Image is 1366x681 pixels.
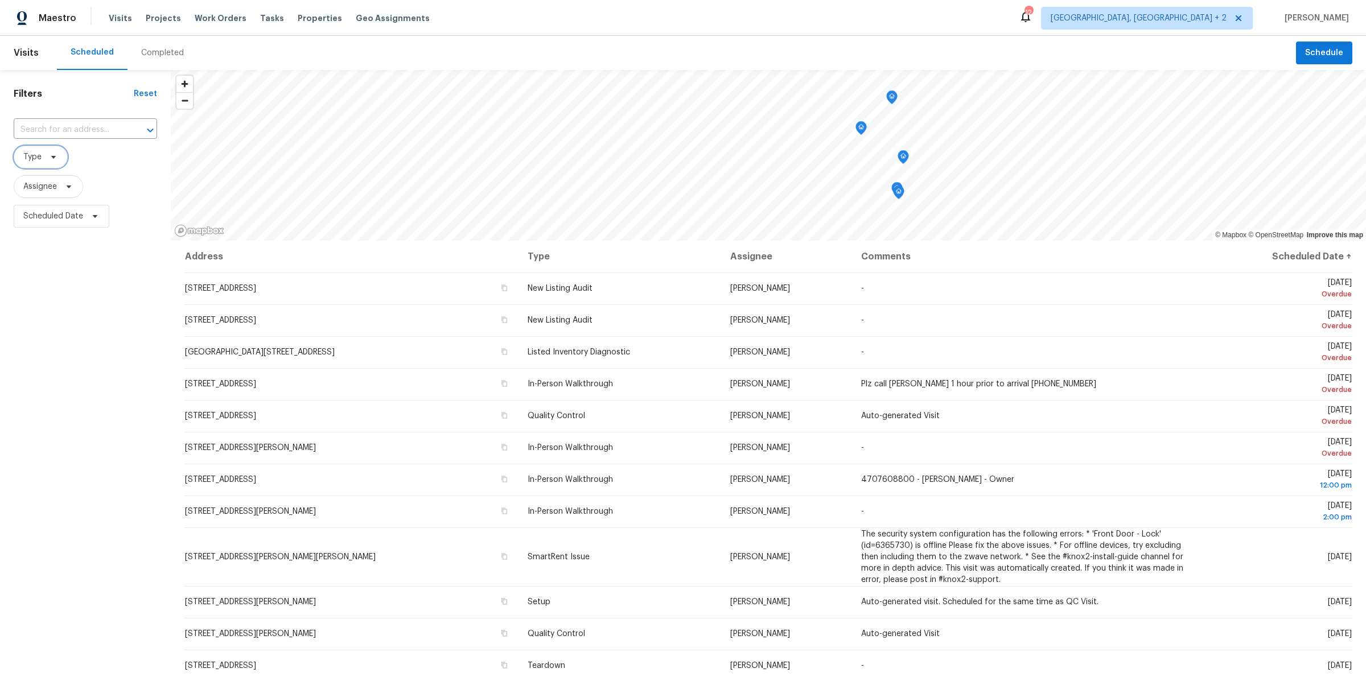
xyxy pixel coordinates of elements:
[185,316,256,324] span: [STREET_ADDRESS]
[1212,279,1352,300] span: [DATE]
[1212,416,1352,427] div: Overdue
[1203,241,1352,273] th: Scheduled Date ↑
[861,630,940,638] span: Auto-generated Visit
[185,476,256,484] span: [STREET_ADDRESS]
[499,283,509,293] button: Copy Address
[174,224,224,237] a: Mapbox homepage
[528,348,630,356] span: Listed Inventory Diagnostic
[852,241,1203,273] th: Comments
[730,507,790,515] span: [PERSON_NAME]
[1328,630,1352,638] span: [DATE]
[861,316,864,324] span: -
[528,316,593,324] span: New Listing Audit
[499,442,509,452] button: Copy Address
[519,241,721,273] th: Type
[528,412,585,420] span: Quality Control
[142,122,158,138] button: Open
[14,40,39,65] span: Visits
[861,530,1183,584] span: The security system configuration has the following errors: * 'Front Door - Lock' (id=6365730) is...
[185,412,256,420] span: [STREET_ADDRESS]
[499,628,509,638] button: Copy Address
[71,47,114,58] div: Scheduled
[528,598,550,606] span: Setup
[499,410,509,420] button: Copy Address
[1212,480,1352,491] div: 12:00 pm
[185,348,335,356] span: [GEOGRAPHIC_DATA][STREET_ADDRESS]
[730,284,790,292] span: [PERSON_NAME]
[1280,13,1349,24] span: [PERSON_NAME]
[861,476,1014,484] span: 4707608800 - [PERSON_NAME] - Owner
[195,13,246,24] span: Work Orders
[176,92,193,109] button: Zoom out
[730,598,790,606] span: [PERSON_NAME]
[886,90,898,108] div: Map marker
[1212,502,1352,523] span: [DATE]
[184,241,519,273] th: Address
[730,662,790,670] span: [PERSON_NAME]
[109,13,132,24] span: Visits
[1051,13,1227,24] span: [GEOGRAPHIC_DATA], [GEOGRAPHIC_DATA] + 2
[861,380,1096,388] span: Plz call [PERSON_NAME] 1 hour prior to arrival [PHONE_NUMBER]
[861,507,864,515] span: -
[1328,662,1352,670] span: [DATE]
[499,315,509,325] button: Copy Address
[861,662,864,670] span: -
[14,88,134,100] h1: Filters
[861,348,864,356] span: -
[730,630,790,638] span: [PERSON_NAME]
[730,316,790,324] span: [PERSON_NAME]
[146,13,181,24] span: Projects
[1212,342,1352,364] span: [DATE]
[499,551,509,562] button: Copy Address
[1212,374,1352,395] span: [DATE]
[1212,288,1352,300] div: Overdue
[1215,231,1246,239] a: Mapbox
[528,553,590,561] span: SmartRent Issue
[730,553,790,561] span: [PERSON_NAME]
[528,444,613,452] span: In-Person Walkthrough
[1212,384,1352,395] div: Overdue
[356,13,430,24] span: Geo Assignments
[1296,42,1352,65] button: Schedule
[499,378,509,389] button: Copy Address
[23,151,42,163] span: Type
[298,13,342,24] span: Properties
[861,598,1098,606] span: Auto-generated visit. Scheduled for the same time as QC Visit.
[891,182,903,200] div: Map marker
[1328,553,1352,561] span: [DATE]
[528,507,613,515] span: In-Person Walkthrough
[134,88,157,100] div: Reset
[185,444,316,452] span: [STREET_ADDRESS][PERSON_NAME]
[898,150,909,168] div: Map marker
[499,346,509,357] button: Copy Address
[730,444,790,452] span: [PERSON_NAME]
[730,412,790,420] span: [PERSON_NAME]
[171,70,1366,241] canvas: Map
[1212,511,1352,523] div: 2:00 pm
[260,14,284,22] span: Tasks
[1212,438,1352,459] span: [DATE]
[1307,231,1363,239] a: Improve this map
[14,121,125,139] input: Search for an address...
[1212,311,1352,332] span: [DATE]
[1248,231,1303,239] a: OpenStreetMap
[141,47,184,59] div: Completed
[39,13,76,24] span: Maestro
[528,380,613,388] span: In-Person Walkthrough
[861,412,940,420] span: Auto-generated Visit
[1024,7,1032,18] div: 12
[185,598,316,606] span: [STREET_ADDRESS][PERSON_NAME]
[721,241,852,273] th: Assignee
[176,93,193,109] span: Zoom out
[499,506,509,516] button: Copy Address
[185,284,256,292] span: [STREET_ADDRESS]
[528,476,613,484] span: In-Person Walkthrough
[528,662,565,670] span: Teardown
[499,596,509,606] button: Copy Address
[499,660,509,670] button: Copy Address
[730,380,790,388] span: [PERSON_NAME]
[528,630,585,638] span: Quality Control
[176,76,193,92] button: Zoom in
[185,380,256,388] span: [STREET_ADDRESS]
